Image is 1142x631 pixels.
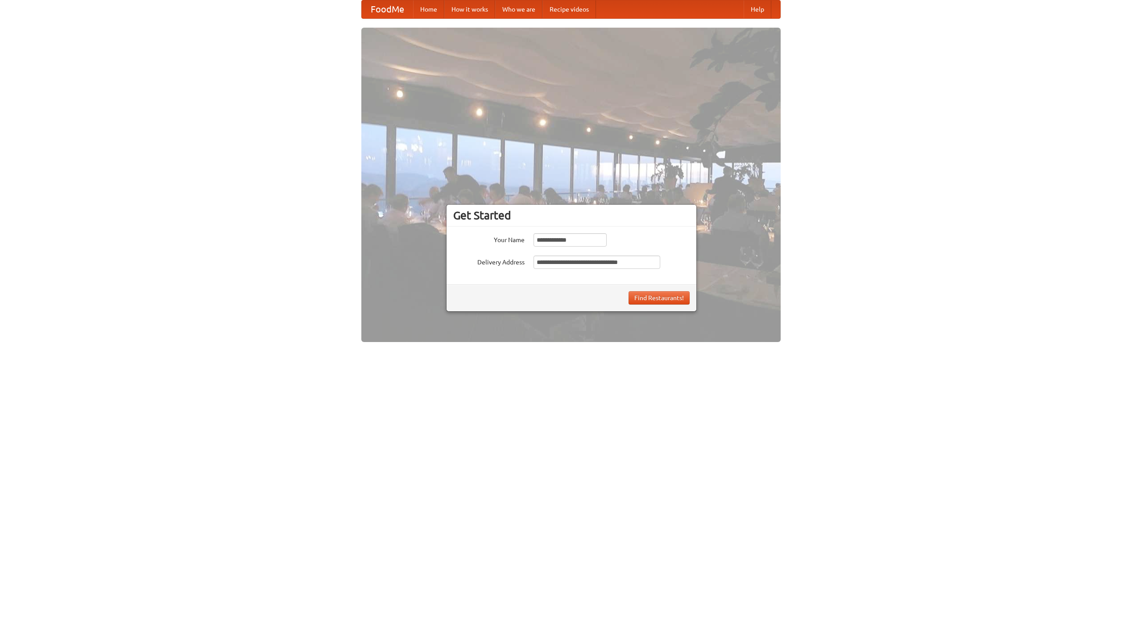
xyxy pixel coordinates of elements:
label: Your Name [453,233,525,244]
a: Help [744,0,771,18]
a: Who we are [495,0,542,18]
h3: Get Started [453,209,690,222]
a: Home [413,0,444,18]
a: FoodMe [362,0,413,18]
a: How it works [444,0,495,18]
button: Find Restaurants! [629,291,690,305]
label: Delivery Address [453,256,525,267]
a: Recipe videos [542,0,596,18]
